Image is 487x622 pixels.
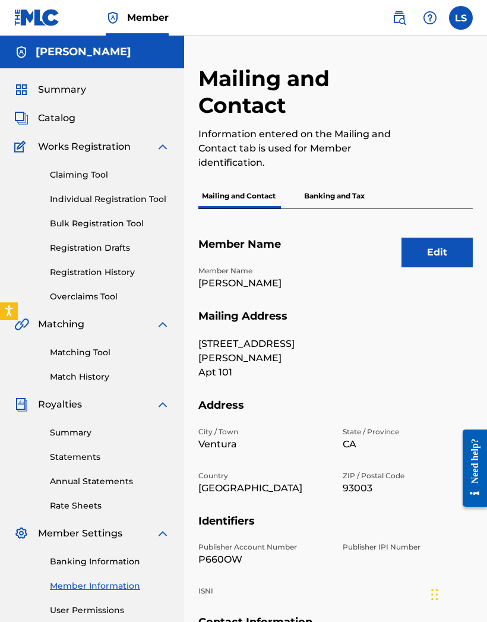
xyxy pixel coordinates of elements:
a: Overclaims Tool [50,291,170,303]
p: CA [343,437,473,451]
iframe: Resource Center [454,419,487,517]
img: expand [156,526,170,541]
button: Edit [401,238,473,267]
p: Apt 101 [198,365,328,380]
p: P660OW [198,552,328,567]
img: Accounts [14,45,29,59]
a: Match History [50,371,170,383]
p: City / Town [198,427,328,437]
h5: Member Name [198,238,473,266]
h5: Address [198,399,473,427]
a: Registration Drafts [50,242,170,254]
span: Summary [38,83,86,97]
p: ISNI [198,586,328,596]
h2: Mailing and Contact [198,65,410,119]
a: Public Search [387,6,411,30]
a: Registration History [50,266,170,279]
img: search [392,11,406,25]
span: Member [127,11,169,24]
img: expand [156,397,170,412]
img: Works Registration [14,140,30,154]
p: Banking and Tax [301,184,368,209]
p: [STREET_ADDRESS][PERSON_NAME] [198,337,328,365]
span: Matching [38,317,84,331]
a: Matching Tool [50,346,170,359]
a: Claiming Tool [50,169,170,181]
img: Summary [14,83,29,97]
p: [GEOGRAPHIC_DATA] [198,481,328,495]
a: User Permissions [50,604,170,617]
iframe: Chat Widget [428,565,487,622]
h5: Identifiers [198,514,473,542]
img: Catalog [14,111,29,125]
img: Royalties [14,397,29,412]
p: [PERSON_NAME] [198,276,328,291]
p: Publisher IPI Number [343,542,473,552]
img: Member Settings [14,526,29,541]
p: Publisher Account Number [198,542,328,552]
img: expand [156,317,170,331]
a: Statements [50,451,170,463]
img: expand [156,140,170,154]
div: Drag [431,577,438,612]
div: User Menu [449,6,473,30]
a: Bulk Registration Tool [50,217,170,230]
span: Royalties [38,397,82,412]
p: Ventura [198,437,328,451]
span: Catalog [38,111,75,125]
p: Member Name [198,266,328,276]
p: Information entered on the Mailing and Contact tab is used for Member identification. [198,127,410,170]
p: State / Province [343,427,473,437]
h5: Mailing Address [198,310,473,337]
p: Mailing and Contact [198,184,279,209]
div: Help [418,6,442,30]
img: MLC Logo [14,9,60,26]
p: ZIP / Postal Code [343,471,473,481]
a: Rate Sheets [50,500,170,512]
img: Top Rightsholder [106,11,120,25]
p: 93003 [343,481,473,495]
span: Member Settings [38,526,122,541]
a: SummarySummary [14,83,86,97]
a: Annual Statements [50,475,170,488]
a: CatalogCatalog [14,111,75,125]
img: help [423,11,437,25]
p: Country [198,471,328,481]
h5: Lauren Smith [36,45,131,59]
a: Summary [50,427,170,439]
a: Individual Registration Tool [50,193,170,206]
a: Member Information [50,580,170,592]
a: Banking Information [50,555,170,568]
img: Matching [14,317,29,331]
span: Works Registration [38,140,131,154]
